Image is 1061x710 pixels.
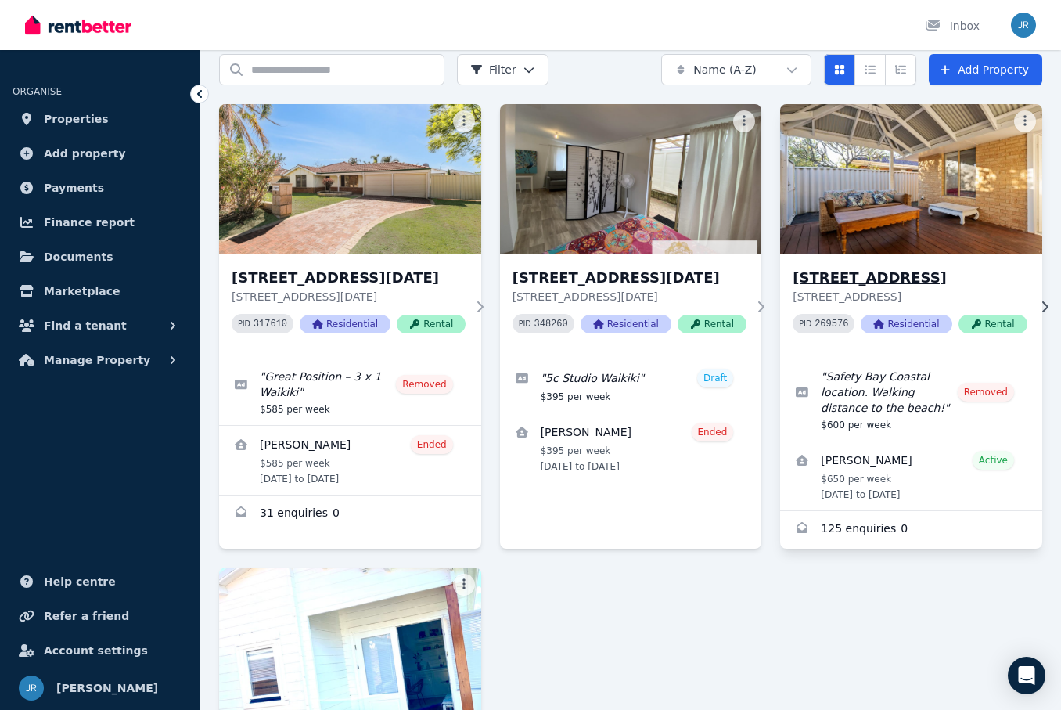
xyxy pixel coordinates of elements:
button: Card view [824,54,855,85]
span: Rental [678,315,746,333]
span: ORGANISE [13,86,62,97]
img: 12 Bequia Place, Safety Bay [774,100,1048,258]
span: Payments [44,178,104,197]
a: Edit listing: Great Position – 3 x 1 Waikiki [219,359,481,425]
a: Edit listing: Safety Bay Coastal location. Walking distance to the beach! [780,359,1042,441]
span: Find a tenant [44,316,127,335]
span: Name (A-Z) [693,62,757,77]
h3: [STREET_ADDRESS][DATE] [232,267,466,289]
button: More options [453,574,475,596]
a: 5C Pola Place, Waikiki[STREET_ADDRESS][DATE][STREET_ADDRESS][DATE]PID 348260ResidentialRental [500,104,762,359]
a: Enquiries for 5 Pola Place, Waikiki [219,496,481,533]
small: PID [799,319,811,328]
img: 5 Pola Place, Waikiki [219,104,481,254]
span: Refer a friend [44,607,129,625]
a: 5 Pola Place, Waikiki[STREET_ADDRESS][DATE][STREET_ADDRESS][DATE]PID 317610ResidentialRental [219,104,481,359]
code: 348260 [534,319,568,330]
a: View details for Diane Fogerty [219,426,481,495]
small: PID [519,319,531,328]
a: Help centre [13,566,187,597]
span: Add property [44,144,126,163]
button: Expanded list view [885,54,916,85]
span: Help centre [44,572,116,591]
button: More options [733,110,755,132]
button: Filter [457,54,548,85]
button: More options [1014,110,1036,132]
a: View details for Paige Elliot [500,413,762,482]
a: View details for Solange Olando [780,441,1042,510]
button: Compact list view [854,54,886,85]
button: Name (A-Z) [661,54,811,85]
span: Rental [958,315,1027,333]
span: [PERSON_NAME] [56,679,158,697]
a: Payments [13,172,187,204]
div: View options [824,54,916,85]
img: RentBetter [25,13,131,37]
a: Add Property [929,54,1042,85]
button: More options [453,110,475,132]
small: PID [238,319,250,328]
h3: [STREET_ADDRESS][DATE] [513,267,746,289]
img: Jody Rigby [19,676,44,701]
p: [STREET_ADDRESS][DATE] [232,289,466,305]
img: Jody Rigby [1011,13,1036,38]
button: Find a tenant [13,310,187,341]
div: Inbox [925,18,980,34]
h3: [STREET_ADDRESS] [793,267,1027,289]
span: Rental [397,315,466,333]
span: Documents [44,247,113,266]
span: Filter [470,62,516,77]
a: Add property [13,138,187,169]
span: Residential [300,315,390,333]
button: Manage Property [13,344,187,376]
code: 317610 [254,319,287,330]
img: 5C Pola Place, Waikiki [500,104,762,254]
p: [STREET_ADDRESS] [793,289,1027,305]
span: Account settings [44,641,148,660]
code: 269576 [815,319,848,330]
p: [STREET_ADDRESS][DATE] [513,289,746,305]
a: Account settings [13,635,187,666]
a: Edit listing: 5c Studio Waikiki [500,359,762,413]
a: Documents [13,241,187,272]
span: Residential [861,315,951,333]
a: Refer a friend [13,600,187,632]
a: 12 Bequia Place, Safety Bay[STREET_ADDRESS][STREET_ADDRESS]PID 269576ResidentialRental [780,104,1042,359]
span: Properties [44,110,109,128]
span: Manage Property [44,351,150,369]
a: Finance report [13,207,187,238]
a: Properties [13,103,187,135]
a: Marketplace [13,276,187,307]
a: Enquiries for 12 Bequia Place, Safety Bay [780,511,1042,549]
span: Residential [581,315,671,333]
span: Marketplace [44,282,120,301]
span: Finance report [44,213,135,232]
div: Open Intercom Messenger [1008,657,1045,694]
